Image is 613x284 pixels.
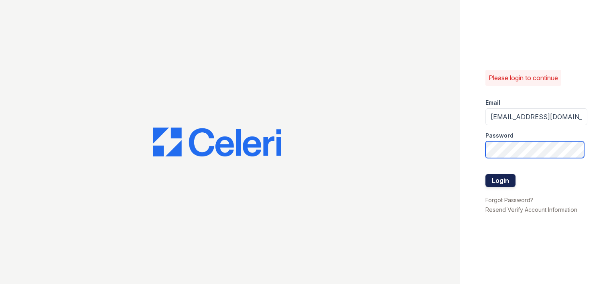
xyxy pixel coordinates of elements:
[489,73,558,83] p: Please login to continue
[153,128,281,156] img: CE_Logo_Blue-a8612792a0a2168367f1c8372b55b34899dd931a85d93a1a3d3e32e68fde9ad4.png
[485,132,514,140] label: Password
[485,174,516,187] button: Login
[485,206,577,213] a: Resend Verify Account Information
[485,99,500,107] label: Email
[485,197,533,203] a: Forgot Password?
